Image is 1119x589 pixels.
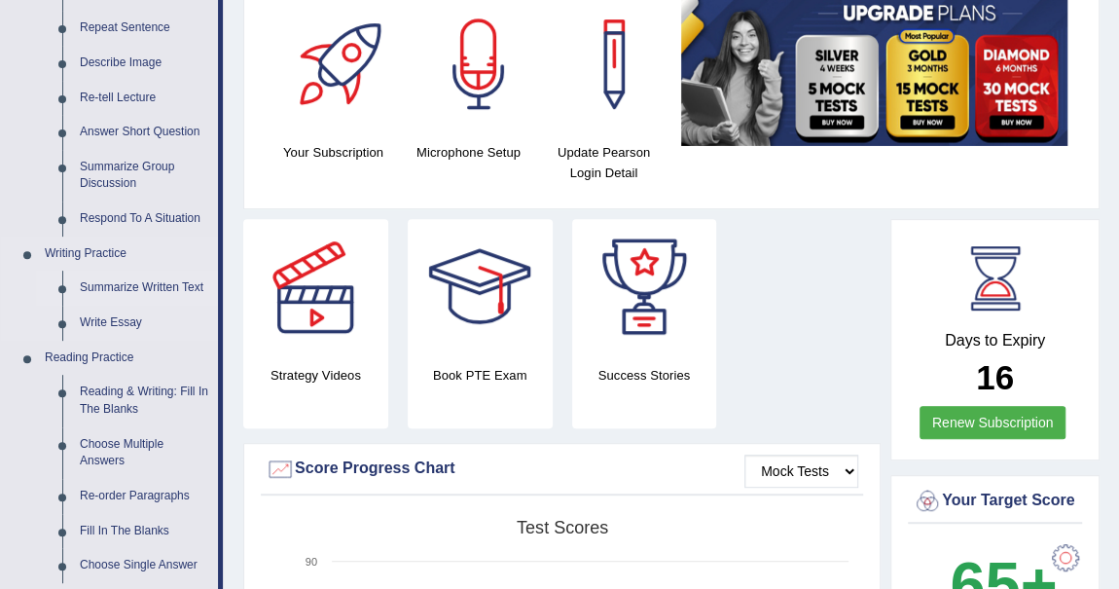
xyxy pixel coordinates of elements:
[71,514,218,549] a: Fill In The Blanks
[243,365,388,386] h4: Strategy Videos
[36,237,218,272] a: Writing Practice
[71,306,218,341] a: Write Essay
[572,365,717,386] h4: Success Stories
[71,548,218,583] a: Choose Single Answer
[36,341,218,376] a: Reading Practice
[71,479,218,514] a: Re-order Paragraphs
[411,142,526,163] h4: Microphone Setup
[71,150,218,202] a: Summarize Group Discussion
[71,115,218,150] a: Answer Short Question
[913,487,1077,516] div: Your Target Score
[71,11,218,46] a: Repeat Sentence
[275,142,391,163] h4: Your Subscription
[71,271,218,306] a: Summarize Written Text
[71,46,218,81] a: Describe Image
[71,375,218,426] a: Reading & Writing: Fill In The Blanks
[408,365,553,386] h4: Book PTE Exam
[71,427,218,479] a: Choose Multiple Answers
[71,202,218,237] a: Respond To A Situation
[71,81,218,116] a: Re-tell Lecture
[976,358,1014,396] b: 16
[266,455,858,484] div: Score Progress Chart
[306,556,317,568] text: 90
[920,406,1066,439] a: Renew Subscription
[546,142,662,183] h4: Update Pearson Login Detail
[517,518,608,537] tspan: Test scores
[913,332,1077,350] h4: Days to Expiry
